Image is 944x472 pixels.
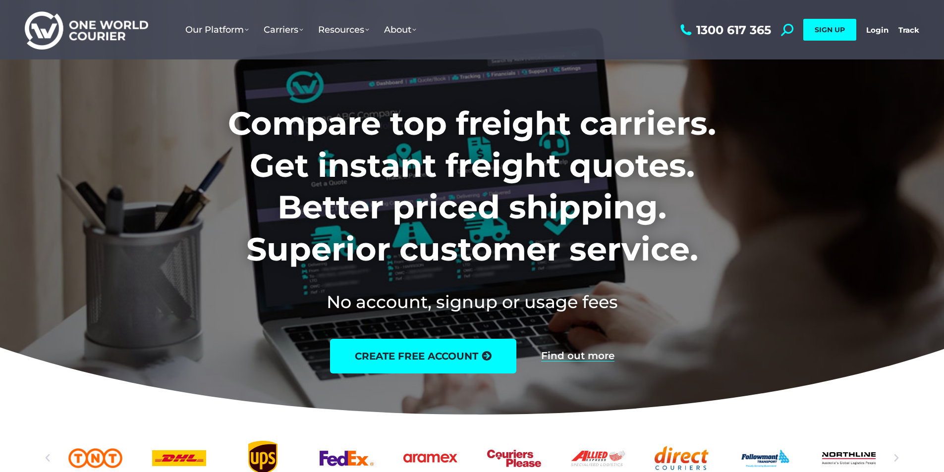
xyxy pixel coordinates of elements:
a: About [377,14,424,45]
img: One World Courier [25,10,148,50]
a: Carriers [256,14,311,45]
a: Track [898,25,919,35]
a: 1300 617 365 [678,24,771,36]
a: create free account [330,339,516,373]
span: Our Platform [185,24,249,35]
h2: No account, signup or usage fees [163,290,781,314]
a: Resources [311,14,377,45]
span: SIGN UP [815,25,845,34]
a: Login [866,25,888,35]
span: Resources [318,24,369,35]
a: Find out more [541,351,614,362]
h1: Compare top freight carriers. Get instant freight quotes. Better priced shipping. Superior custom... [163,103,781,270]
a: SIGN UP [803,19,856,41]
span: About [384,24,416,35]
span: Carriers [264,24,303,35]
a: Our Platform [178,14,256,45]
